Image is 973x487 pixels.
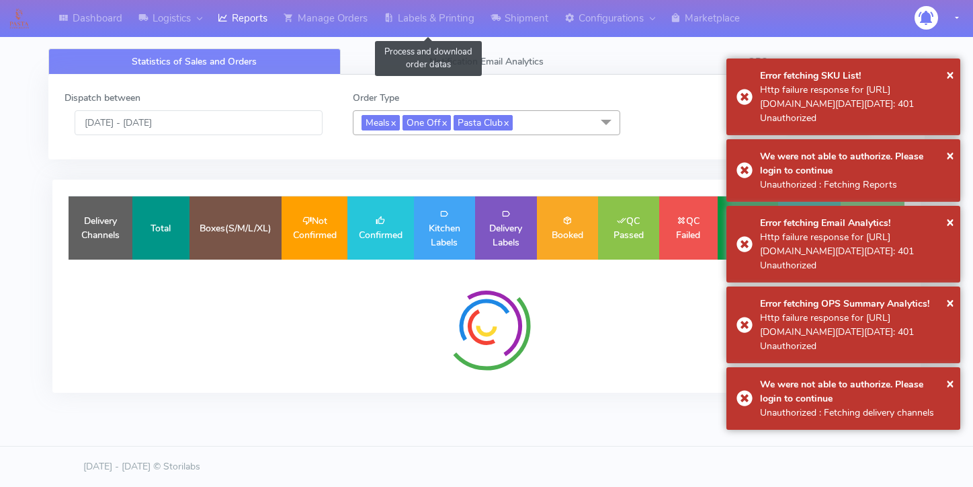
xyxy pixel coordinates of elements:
[429,55,544,68] span: Notification Email Analytics
[718,196,778,260] td: Packed
[946,65,954,85] button: Close
[441,115,447,129] a: x
[659,196,718,260] td: QC Failed
[946,373,954,394] button: Close
[760,216,950,230] div: Error fetching Email Analytics!
[537,196,598,260] td: Booked
[65,91,140,105] label: Dispatch between
[353,91,399,105] label: Order Type
[760,69,950,83] div: Error fetching SKU List!
[946,212,954,232] button: Close
[403,115,451,130] span: One Off
[282,196,347,260] td: Not Confirmed
[503,115,509,129] a: x
[189,196,282,260] td: Boxes(S/M/L/XL)
[946,213,954,231] span: ×
[132,55,257,68] span: Statistics of Sales and Orders
[760,149,950,178] div: We were not able to authorize. Please login to continue
[48,48,925,75] ul: Tabs
[946,145,954,165] button: Close
[598,196,659,260] td: QC Passed
[414,196,475,260] td: Kitchen Labels
[454,115,513,130] span: Pasta Club
[436,276,537,377] img: spinner-radial.svg
[946,293,954,313] button: Close
[760,178,950,192] div: Unauthorized : Fetching Reports
[760,377,950,406] div: We were not able to authorize. Please login to continue
[946,293,954,311] span: ×
[69,196,132,260] td: Delivery Channels
[946,65,954,83] span: ×
[362,115,400,130] span: Meals
[760,297,950,311] div: Error fetching OPS Summary Analytics!
[390,115,396,129] a: x
[946,146,954,164] span: ×
[760,230,950,272] div: Http failure response for https://erp.pastaevangelists.com/orderfulfillmentservices/notificationS...
[760,406,950,420] div: Unauthorized : Fetching delivery channels
[75,110,323,135] input: Pick the Daterange
[760,311,950,353] div: Http failure response for https://erp.pastaevangelists.com/orderfulfillmentservices/sku_summary?s...
[946,374,954,392] span: ×
[475,196,537,260] td: Delivery Labels
[347,196,413,260] td: Confirmed
[132,196,189,260] td: Total
[760,83,950,125] div: Http failure response for https://erp.pastaevangelists.com/orderfulfillmentservices/sku_ids?start...
[748,55,809,68] span: OPS summary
